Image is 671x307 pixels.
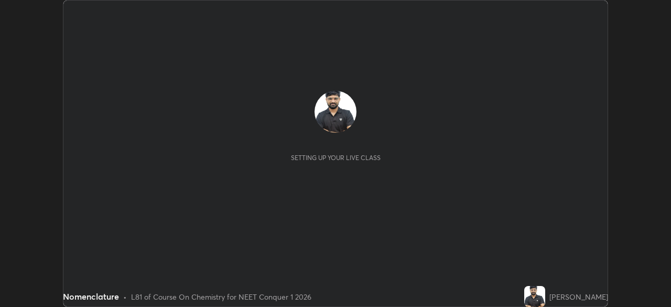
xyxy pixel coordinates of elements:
img: cf491ae460674f9490001725c6d479a7.jpg [315,91,356,133]
div: • [123,291,127,302]
div: Nomenclature [63,290,119,303]
img: cf491ae460674f9490001725c6d479a7.jpg [524,286,545,307]
div: L81 of Course On Chemistry for NEET Conquer 1 2026 [131,291,311,302]
div: Setting up your live class [291,154,381,162]
div: [PERSON_NAME] [549,291,608,302]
